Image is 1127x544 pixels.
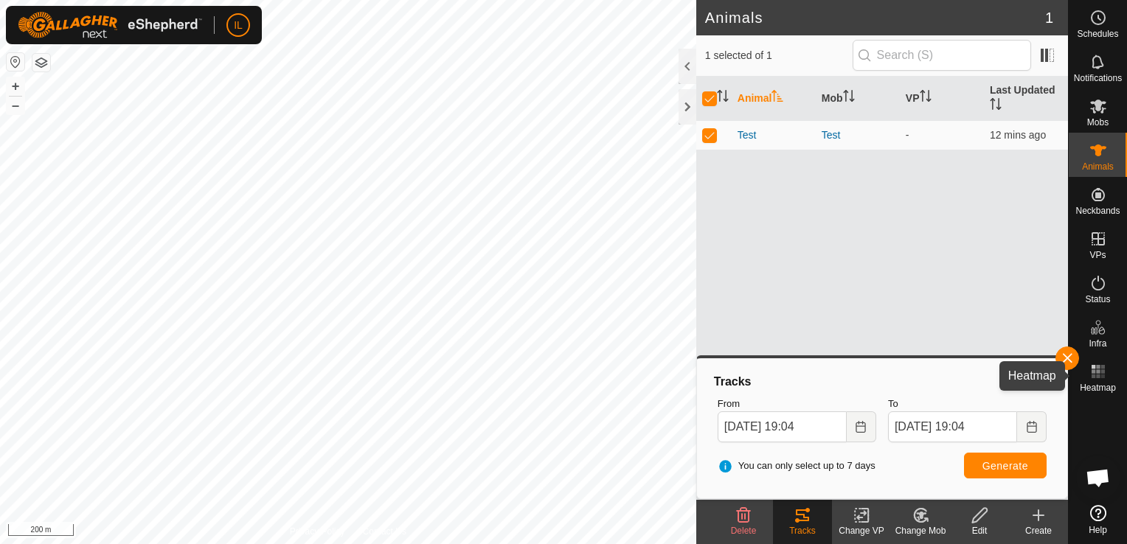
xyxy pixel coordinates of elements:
span: Animals [1082,162,1114,171]
div: Test [822,128,894,143]
a: Help [1069,499,1127,540]
button: Map Layers [32,54,50,72]
button: Generate [964,453,1047,478]
span: 15 Sept 2025, 6:52 pm [990,129,1046,141]
span: VPs [1089,251,1106,259]
span: Neckbands [1075,206,1120,215]
th: Mob [816,77,900,121]
a: Contact Us [363,525,406,538]
p-sorticon: Activate to sort [771,92,783,104]
span: Delete [731,526,757,536]
span: 1 selected of 1 [705,48,853,63]
button: Choose Date [847,411,876,442]
th: Animal [732,77,816,121]
div: Open chat [1076,456,1120,500]
p-sorticon: Activate to sort [920,92,932,104]
span: Infra [1089,339,1106,348]
th: Last Updated [984,77,1068,121]
span: 1 [1045,7,1053,29]
button: Choose Date [1017,411,1047,442]
div: Change VP [832,524,891,537]
div: Tracks [712,373,1053,391]
span: Test [738,128,757,143]
p-sorticon: Activate to sort [843,92,855,104]
button: + [7,77,24,95]
div: Edit [950,524,1009,537]
button: – [7,97,24,114]
span: Heatmap [1080,383,1116,392]
div: Tracks [773,524,832,537]
span: You can only select up to 7 days [718,458,875,473]
div: Create [1009,524,1068,537]
span: Status [1085,295,1110,304]
label: From [718,397,876,411]
label: To [888,397,1047,411]
p-sorticon: Activate to sort [990,100,1002,112]
a: Privacy Policy [290,525,345,538]
span: Generate [982,460,1028,472]
th: VP [900,77,984,121]
img: Gallagher Logo [18,12,202,38]
input: Search (S) [853,40,1031,71]
span: IL [234,18,243,33]
span: Notifications [1074,74,1122,83]
p-sorticon: Activate to sort [717,92,729,104]
h2: Animals [705,9,1045,27]
app-display-virtual-paddock-transition: - [906,129,909,141]
button: Reset Map [7,53,24,71]
span: Help [1089,526,1107,534]
span: Mobs [1087,118,1109,127]
span: Schedules [1077,29,1118,38]
div: Change Mob [891,524,950,537]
